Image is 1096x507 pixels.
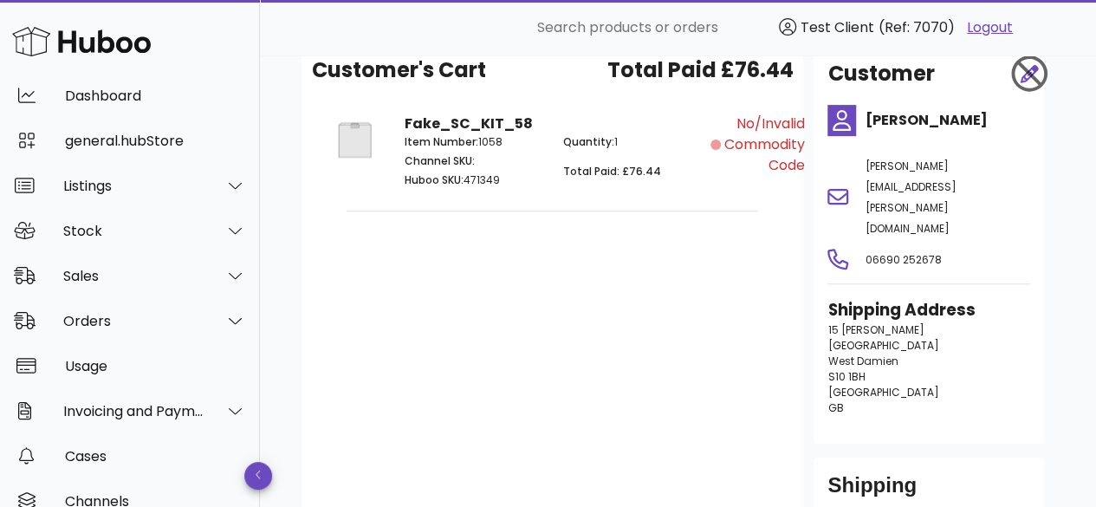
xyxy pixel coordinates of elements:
[63,223,204,239] div: Stock
[563,164,661,179] span: Total Paid: £76.44
[879,17,955,37] span: (Ref: 7070)
[65,88,246,104] div: Dashboard
[606,55,793,86] span: Total Paid £76.44
[967,17,1013,38] a: Logout
[312,55,486,86] span: Customer's Cart
[405,114,533,133] strong: Fake_SC_KIT_58
[827,298,1030,322] h3: Shipping Address
[63,268,204,284] div: Sales
[865,252,941,267] span: 06690 252678
[63,313,204,329] div: Orders
[865,110,1030,131] h4: [PERSON_NAME]
[827,385,938,400] span: [GEOGRAPHIC_DATA]
[563,134,700,150] p: 1
[63,403,204,419] div: Invoicing and Payments
[326,114,384,166] img: Product Image
[65,358,246,374] div: Usage
[63,178,204,194] div: Listings
[12,23,151,60] img: Huboo Logo
[827,369,865,384] span: S10 1BH
[405,172,542,188] p: 471349
[827,354,898,368] span: West Damien
[405,134,478,149] span: Item Number:
[563,134,614,149] span: Quantity:
[724,114,805,176] span: No/Invalid Commodity Code
[405,172,464,187] span: Huboo SKU:
[65,133,246,149] div: general.hubStore
[65,448,246,465] div: Cases
[405,134,542,150] p: 1058
[827,322,938,353] span: 15 [PERSON_NAME][GEOGRAPHIC_DATA]
[865,159,956,236] span: [PERSON_NAME][EMAIL_ADDRESS][PERSON_NAME][DOMAIN_NAME]
[801,17,874,37] span: Test Client
[827,58,934,89] h2: Customer
[827,400,843,415] span: GB
[405,153,475,168] span: Channel SKU:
